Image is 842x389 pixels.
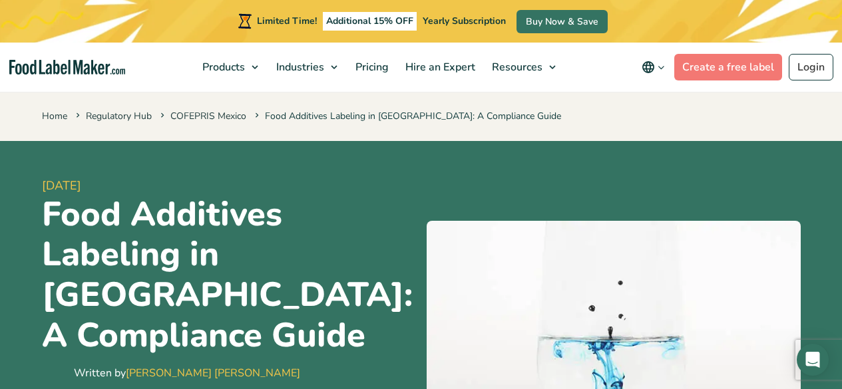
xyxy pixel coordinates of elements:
[397,43,481,92] a: Hire an Expert
[351,60,390,74] span: Pricing
[797,344,829,376] div: Open Intercom Messenger
[484,43,562,92] a: Resources
[674,54,782,80] a: Create a free label
[42,110,67,122] a: Home
[42,360,69,386] img: Maria Abi Hanna - Food Label Maker
[126,366,300,380] a: [PERSON_NAME] [PERSON_NAME]
[42,177,416,195] span: [DATE]
[42,195,416,356] h1: Food Additives Labeling in [GEOGRAPHIC_DATA]: A Compliance Guide
[272,60,325,74] span: Industries
[401,60,477,74] span: Hire an Expert
[347,43,394,92] a: Pricing
[74,365,300,381] div: Written by
[257,15,317,27] span: Limited Time!
[517,10,608,33] a: Buy Now & Save
[488,60,544,74] span: Resources
[86,110,152,122] a: Regulatory Hub
[194,43,265,92] a: Products
[323,12,417,31] span: Additional 15% OFF
[252,110,561,122] span: Food Additives Labeling in [GEOGRAPHIC_DATA]: A Compliance Guide
[423,15,506,27] span: Yearly Subscription
[170,110,246,122] a: COFEPRIS Mexico
[268,43,344,92] a: Industries
[789,54,833,80] a: Login
[198,60,246,74] span: Products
